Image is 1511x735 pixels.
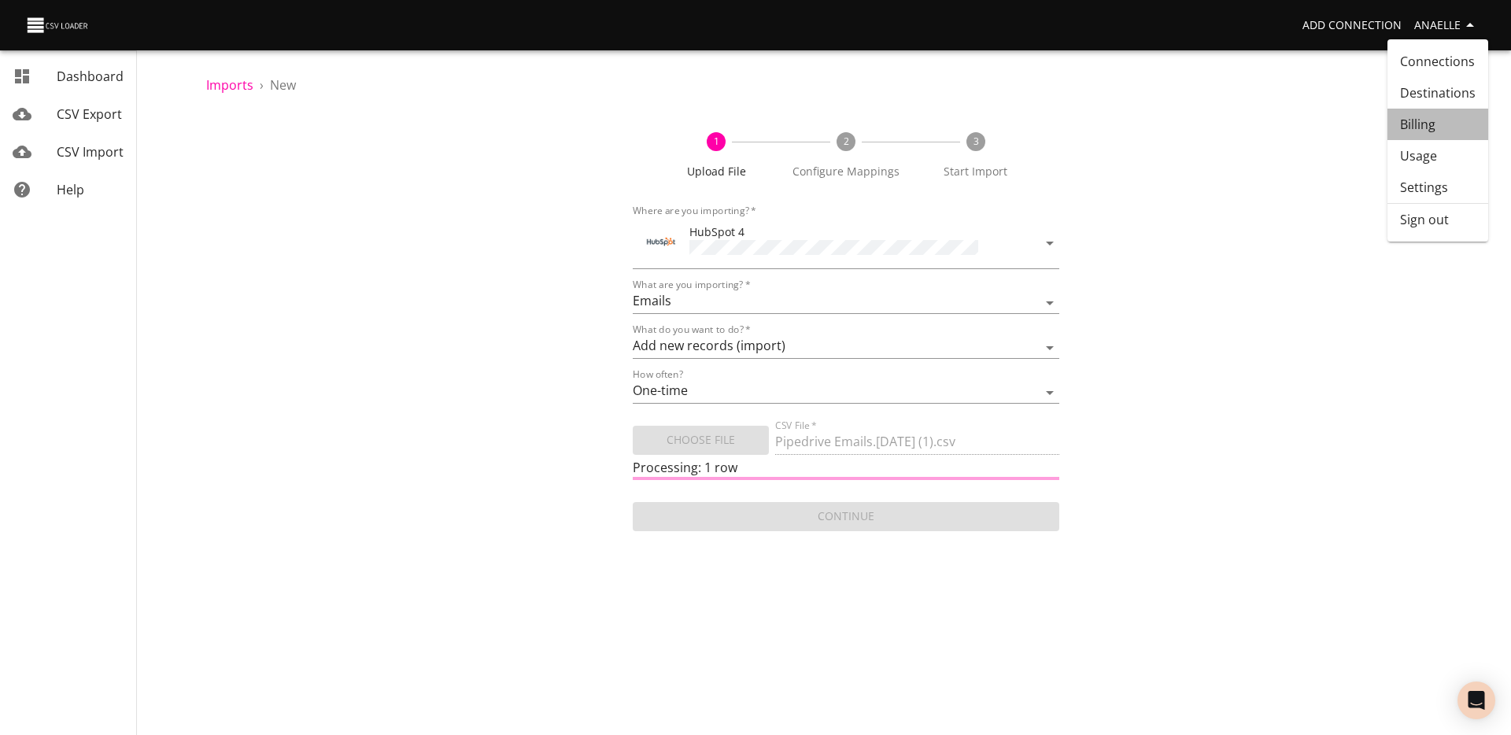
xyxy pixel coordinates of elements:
[1302,16,1402,35] span: Add Connection
[633,206,756,216] label: Where are you importing?
[917,164,1034,179] span: Start Import
[645,226,677,257] img: HubSpot
[1408,11,1486,40] button: Anaelle
[260,76,264,94] li: ›
[206,76,253,94] a: Imports
[788,164,905,179] span: Configure Mappings
[633,280,750,290] label: What are you importing?
[633,459,737,476] span: Processing: 1 row
[633,325,751,334] label: What do you want to do?
[1296,11,1408,40] a: Add Connection
[57,143,124,161] span: CSV Import
[714,135,719,148] text: 1
[689,224,744,239] span: HubSpot 4
[1387,109,1488,140] a: Billing
[973,135,978,148] text: 3
[1387,140,1488,172] a: Usage
[57,68,124,85] span: Dashboard
[633,370,683,379] label: How often?
[1387,46,1488,77] a: Connections
[645,226,677,257] div: Tool
[1414,16,1480,35] span: Anaelle
[1387,77,1488,109] a: Destinations
[843,135,848,148] text: 2
[1457,681,1495,719] div: Open Intercom Messenger
[775,421,817,430] label: CSV File
[57,105,122,123] span: CSV Export
[25,14,91,36] img: CSV Loader
[658,164,775,179] span: Upload File
[270,76,296,94] span: New
[1387,172,1488,203] a: Settings
[57,181,84,198] span: Help
[633,217,1059,269] div: ToolHubSpot 4
[1387,204,1488,235] li: Sign out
